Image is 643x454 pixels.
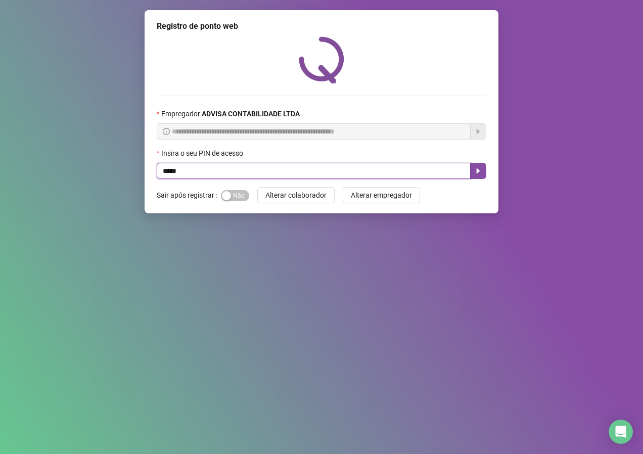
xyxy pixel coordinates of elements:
[257,187,335,203] button: Alterar colaborador
[474,167,482,175] span: caret-right
[157,20,486,32] div: Registro de ponto web
[343,187,420,203] button: Alterar empregador
[351,190,412,201] span: Alterar empregador
[163,128,170,135] span: info-circle
[265,190,327,201] span: Alterar colaborador
[161,108,300,119] span: Empregador :
[202,110,300,118] strong: ADVISA CONTABILIDADE LTDA
[157,187,221,203] label: Sair após registrar
[609,420,633,444] div: Open Intercom Messenger
[157,148,250,159] label: Insira o seu PIN de acesso
[299,36,344,83] img: QRPoint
